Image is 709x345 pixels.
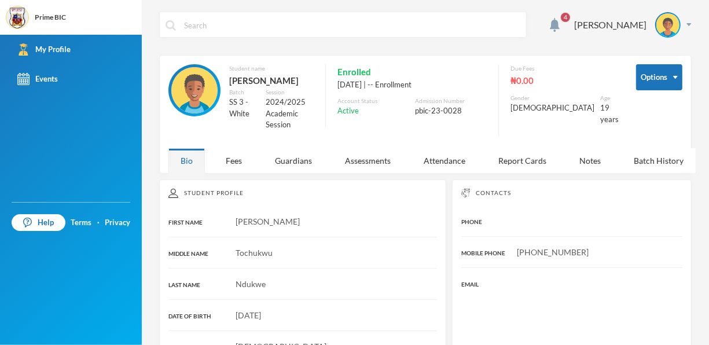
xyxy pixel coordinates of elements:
span: EMAIL [461,281,479,288]
a: Terms [71,217,91,229]
div: Student name [229,64,314,73]
div: Admission Number [415,97,487,105]
div: ₦0.00 [510,73,619,88]
div: Bio [168,148,205,173]
a: Help [12,214,65,232]
div: · [97,217,100,229]
div: Assessments [333,148,403,173]
a: Privacy [105,217,130,229]
div: Prime BIC [35,12,66,23]
div: pbic-23-0028 [415,105,487,117]
div: Batch [229,88,258,97]
button: Options [636,64,682,90]
img: logo [6,6,30,30]
div: [DEMOGRAPHIC_DATA] [510,102,594,114]
div: Report Cards [486,148,559,173]
img: STUDENT [171,67,218,113]
div: Notes [567,148,613,173]
div: My Profile [17,43,71,56]
div: Gender [510,94,594,102]
span: Enrolled [337,64,371,79]
input: Search [183,12,520,38]
img: search [166,20,176,31]
div: Contacts [461,189,682,197]
img: STUDENT [656,13,679,36]
div: Account Status [337,97,409,105]
span: [DATE] [236,310,261,320]
div: Guardians [263,148,324,173]
div: [DATE] | -- Enrollment [337,79,487,91]
div: [PERSON_NAME] [229,73,314,88]
span: Ndukwe [236,279,266,289]
div: Age [600,94,619,102]
div: Fees [214,148,254,173]
span: Active [337,105,359,117]
div: Events [17,73,58,85]
span: 4 [561,13,570,22]
div: Session [266,88,314,97]
div: SS 3 - White [229,97,258,119]
div: Attendance [412,148,477,173]
span: Tochukwu [236,248,273,258]
div: 2024/2025 Academic Session [266,97,314,131]
span: [PHONE_NUMBER] [517,247,589,257]
span: [PERSON_NAME] [236,216,300,226]
div: Batch History [622,148,696,173]
div: 19 years [600,102,619,125]
span: PHONE [461,218,482,225]
div: Due Fees [510,64,619,73]
div: Student Profile [168,189,437,198]
div: [PERSON_NAME] [574,18,646,32]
